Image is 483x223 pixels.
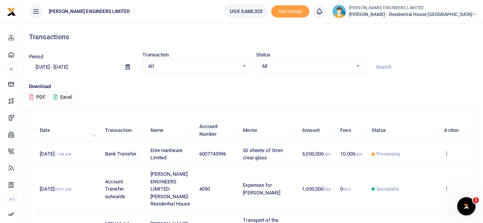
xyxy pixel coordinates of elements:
[370,61,477,74] input: Search
[150,148,182,161] span: Erire Hardware Limited
[239,119,298,142] th: Memo: activate to sort column ascending
[6,193,16,205] li: Ac
[302,151,331,157] span: 3,000,000
[323,187,331,191] small: UGX
[457,197,475,215] iframe: Intercom live chat
[146,119,195,142] th: Name: activate to sort column ascending
[367,119,440,142] th: Status: activate to sort column ascending
[100,119,146,142] th: Transaction: activate to sort column ascending
[355,152,362,156] small: UGX
[323,152,331,156] small: UGX
[29,91,46,104] button: PDF
[473,197,479,203] span: 1
[229,8,262,15] span: UGX 3,668,323
[332,5,477,18] a: profile-user [PERSON_NAME] ENGINEERS LIMITED [PERSON_NAME] - Residential House [GEOGRAPHIC_DATA]
[195,119,239,142] th: Account Number: activate to sort column ascending
[105,151,136,157] span: Bank Transfer
[336,119,367,142] th: Fees: activate to sort column ascending
[142,51,169,59] label: Transaction
[46,8,133,15] span: [PERSON_NAME] ENGINEERS LIMITED
[340,186,350,192] span: 0
[40,151,71,157] span: [DATE]
[332,5,346,18] img: profile-user
[298,119,336,142] th: Amount: activate to sort column ascending
[302,186,331,192] span: 1,000,000
[105,179,126,199] span: Account Transfer outwards
[54,187,71,191] small: 09:51 AM
[36,119,100,142] th: Date: activate to sort column descending
[271,8,309,14] a: Add money
[440,119,470,142] th: Action: activate to sort column ascending
[256,51,271,59] label: Status
[54,152,71,156] small: 11:08 AM
[150,171,190,207] span: [PERSON_NAME] ENGINEERS LIMITED: [PERSON_NAME]-Residential House
[376,186,399,193] span: Successful
[376,151,400,157] span: Processing
[262,63,352,70] span: All
[7,8,16,14] a: logo-small logo-large logo-large
[199,151,226,157] span: 6007743996
[221,5,271,18] li: Wallet ballance
[29,83,477,91] p: Download
[271,5,309,18] span: Add money
[271,5,309,18] li: Toup your wallet
[29,61,120,74] input: select period
[343,187,350,191] small: UGX
[148,63,239,70] span: All
[6,63,16,75] li: M
[40,186,71,192] span: [DATE]
[29,53,43,61] label: Period
[199,186,210,192] span: 4050
[349,5,477,11] small: [PERSON_NAME] ENGINEERS LIMITED
[7,7,16,16] img: logo-small
[340,151,362,157] span: 10,000
[243,182,280,196] span: Expenses for [PERSON_NAME]
[47,91,78,104] button: Excel
[243,148,283,161] span: 30 sheets of 5mm clear glass
[29,33,477,41] h4: Transactions
[224,5,268,18] a: UGX 3,668,323
[349,11,477,18] span: [PERSON_NAME] - Residential House [GEOGRAPHIC_DATA]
